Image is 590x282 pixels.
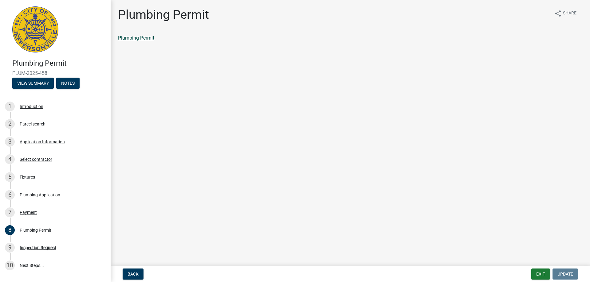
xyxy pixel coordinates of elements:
[20,104,43,109] div: Introduction
[531,268,550,280] button: Exit
[5,137,15,147] div: 3
[123,268,144,280] button: Back
[118,35,154,41] a: Plumbing Permit
[5,261,15,270] div: 10
[12,78,54,89] button: View Summary
[5,190,15,200] div: 6
[56,78,80,89] button: Notes
[20,140,65,144] div: Application Information
[5,119,15,129] div: 2
[557,272,573,276] span: Update
[118,7,209,22] h1: Plumbing Permit
[549,7,581,19] button: shareShare
[20,228,51,232] div: Plumbing Permit
[20,210,37,214] div: Payment
[5,207,15,217] div: 7
[20,175,35,179] div: Fixtures
[20,193,60,197] div: Plumbing Application
[5,243,15,253] div: 9
[5,102,15,111] div: 1
[20,245,56,250] div: Inspection Request
[5,225,15,235] div: 8
[5,172,15,182] div: 5
[20,122,45,126] div: Parcel search
[554,10,562,17] i: share
[56,81,80,86] wm-modal-confirm: Notes
[128,272,139,276] span: Back
[12,70,98,76] span: PLUM-2025-458
[563,10,576,17] span: Share
[553,268,578,280] button: Update
[12,81,54,86] wm-modal-confirm: Summary
[20,157,52,161] div: Select contractor
[5,154,15,164] div: 4
[12,6,58,52] img: City of Jeffersonville, Indiana
[12,59,106,68] h4: Plumbing Permit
